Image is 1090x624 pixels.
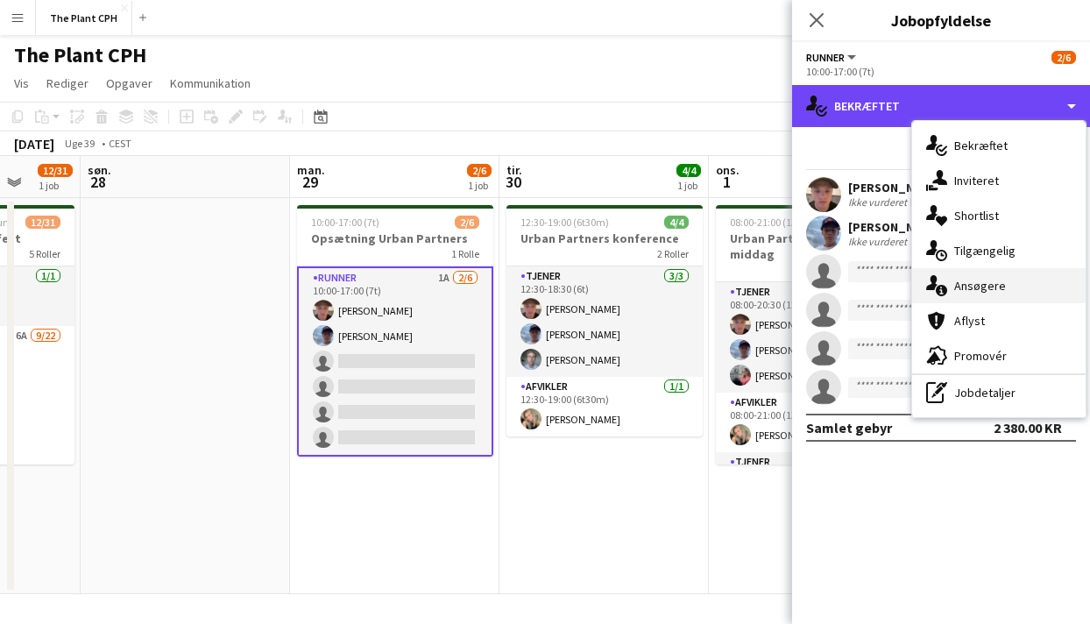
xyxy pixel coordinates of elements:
app-job-card: 12:30-19:00 (6t30m)4/4Urban Partners konference2 RollerTjener3/312:30-18:30 (6t)[PERSON_NAME][PER... [506,205,703,436]
span: 5 Roller [29,247,60,260]
app-job-card: 10:00-17:00 (7t)2/6Opsætning Urban Partners1 RolleRunner1A2/610:00-17:00 (7t)[PERSON_NAME][PERSON... [297,205,493,457]
app-card-role: Afvikler1/112:30-19:00 (6t30m)[PERSON_NAME] [506,377,703,436]
div: [PERSON_NAME] [848,219,941,235]
span: 4/4 [664,216,689,229]
div: [DATE] [14,135,54,152]
span: Tilgængelig [954,243,1016,259]
a: Opgaver [99,72,159,95]
div: 1 job [677,179,700,192]
span: 08:00-21:00 (13t) [730,216,803,229]
h3: Urban Partners konference [506,230,703,246]
div: Bekræftet [792,85,1090,127]
span: 30 [504,172,522,192]
span: Uge 39 [58,137,102,150]
app-card-role: Tjener6A0/5 [716,452,912,613]
span: 12:30-19:00 (6t30m) [520,216,609,229]
span: Promovér [954,348,1007,364]
span: Opgaver [106,75,152,91]
span: 2/6 [467,164,492,177]
span: ons. [716,162,740,178]
app-card-role: Runner1A2/610:00-17:00 (7t)[PERSON_NAME][PERSON_NAME] [297,266,493,457]
span: 1 [713,172,740,192]
span: Aflyst [954,313,985,329]
span: 29 [294,172,325,192]
span: 12/31 [38,164,73,177]
div: Jobdetaljer [912,375,1086,410]
a: Kommunikation [163,72,258,95]
span: 12/31 [25,216,60,229]
h3: Opsætning Urban Partners [297,230,493,246]
span: Shortlist [954,208,999,223]
div: CEST [109,137,131,150]
button: Runner [806,51,859,64]
div: 10:00-17:00 (7t) [806,65,1076,78]
span: Runner [806,51,845,64]
div: 1 job [39,179,72,192]
div: Ikke vurderet [848,195,910,209]
div: 2 380.00 KR [994,419,1062,436]
span: Ansøgere [954,278,1006,294]
span: tir. [506,162,522,178]
span: 2/6 [1051,51,1076,64]
div: Teamet har forskellige gebyrer end i rollen [910,195,952,209]
span: 2 Roller [657,247,689,260]
span: 2/6 [455,216,479,229]
h3: Urban Partners konference + middag [716,230,912,262]
span: Vis [14,75,29,91]
span: 10:00-17:00 (7t) [311,216,379,229]
h3: Jobopfyldelse [792,9,1090,32]
span: 28 [85,172,111,192]
span: Inviteret [954,173,999,188]
app-job-card: 08:00-21:00 (13t)4/9Urban Partners konference + middag3 RollerTjener3/308:00-20:30 (12t30m)[PERSO... [716,205,912,464]
app-card-role: Tjener3/308:00-20:30 (12t30m)[PERSON_NAME][PERSON_NAME][PERSON_NAME] [716,282,912,393]
span: 1 Rolle [451,247,479,260]
a: Rediger [39,72,96,95]
span: Bekræftet [954,138,1008,153]
span: søn. [88,162,111,178]
a: Vis [7,72,36,95]
span: Kommunikation [170,75,251,91]
app-card-role: Tjener3/312:30-18:30 (6t)[PERSON_NAME][PERSON_NAME][PERSON_NAME] [506,266,703,377]
div: [PERSON_NAME] [848,180,952,195]
div: Samlet gebyr [806,419,892,436]
span: 4/4 [676,164,701,177]
div: 1 job [468,179,491,192]
span: man. [297,162,325,178]
div: Ikke vurderet [848,235,910,248]
button: The Plant CPH [36,1,132,35]
h1: The Plant CPH [14,42,146,68]
span: Rediger [46,75,88,91]
app-card-role: Afvikler1/108:00-21:00 (13t)[PERSON_NAME] [716,393,912,452]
